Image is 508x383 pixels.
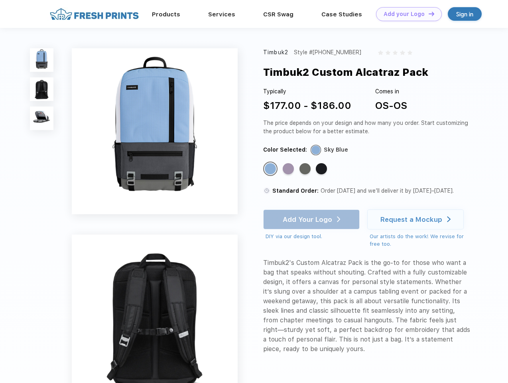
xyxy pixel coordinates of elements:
[400,50,405,55] img: gray_star.svg
[321,188,454,194] span: Order [DATE] and we’ll deliver it by [DATE]–[DATE].
[456,10,473,19] div: Sign in
[408,50,412,55] img: gray_star.svg
[386,50,390,55] img: gray_star.svg
[263,65,428,80] div: Timbuk2 Custom Alcatraz Pack
[447,216,451,222] img: white arrow
[266,233,360,241] div: DIY via our design tool.
[72,48,238,214] img: func=resize&h=640
[263,187,270,194] img: standard order
[263,119,471,136] div: The price depends on your design and how many you order. Start customizing the product below for ...
[152,11,180,18] a: Products
[263,146,307,154] div: Color Selected:
[448,7,482,21] a: Sign in
[283,163,294,174] div: Lavender
[316,163,327,174] div: Jet Black
[375,87,407,96] div: Comes in
[380,215,442,223] div: Request a Mockup
[263,258,471,354] div: Timbuk2's Custom Alcatraz Pack is the go-to for those who want a bag that speaks without shouting...
[263,48,288,57] div: Timbuk2
[378,50,383,55] img: gray_star.svg
[324,146,348,154] div: Sky Blue
[47,7,141,21] img: fo%20logo%202.webp
[263,99,351,113] div: $177.00 - $186.00
[30,107,53,130] img: func=resize&h=100
[272,188,319,194] span: Standard Order:
[299,163,311,174] div: Gunmetal
[265,163,276,174] div: Sky Blue
[375,99,407,113] div: OS-OS
[384,11,425,18] div: Add your Logo
[30,48,53,72] img: func=resize&h=100
[370,233,471,248] div: Our artists do the work! We revise for free too.
[393,50,398,55] img: gray_star.svg
[263,87,351,96] div: Typically
[30,77,53,101] img: func=resize&h=100
[429,12,434,16] img: DT
[294,48,361,57] div: Style #[PHONE_NUMBER]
